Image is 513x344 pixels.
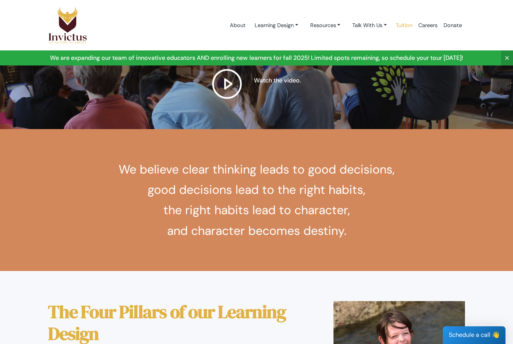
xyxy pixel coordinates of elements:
[212,69,242,99] img: play button
[304,18,347,32] a: Resources
[249,18,304,32] a: Learning Design
[84,159,429,241] div: We believe clear thinking leads to good decisions, good decisions lead to the right habits, the r...
[119,69,394,99] a: Watch the video.
[227,9,249,41] a: About
[48,6,87,44] img: Logo
[346,18,393,32] a: Talk With Us
[415,9,441,41] a: Careers
[441,9,465,41] a: Donate
[443,326,505,344] div: Schedule a call 👋
[393,9,415,41] a: Tuition
[254,76,301,85] p: Watch the video.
